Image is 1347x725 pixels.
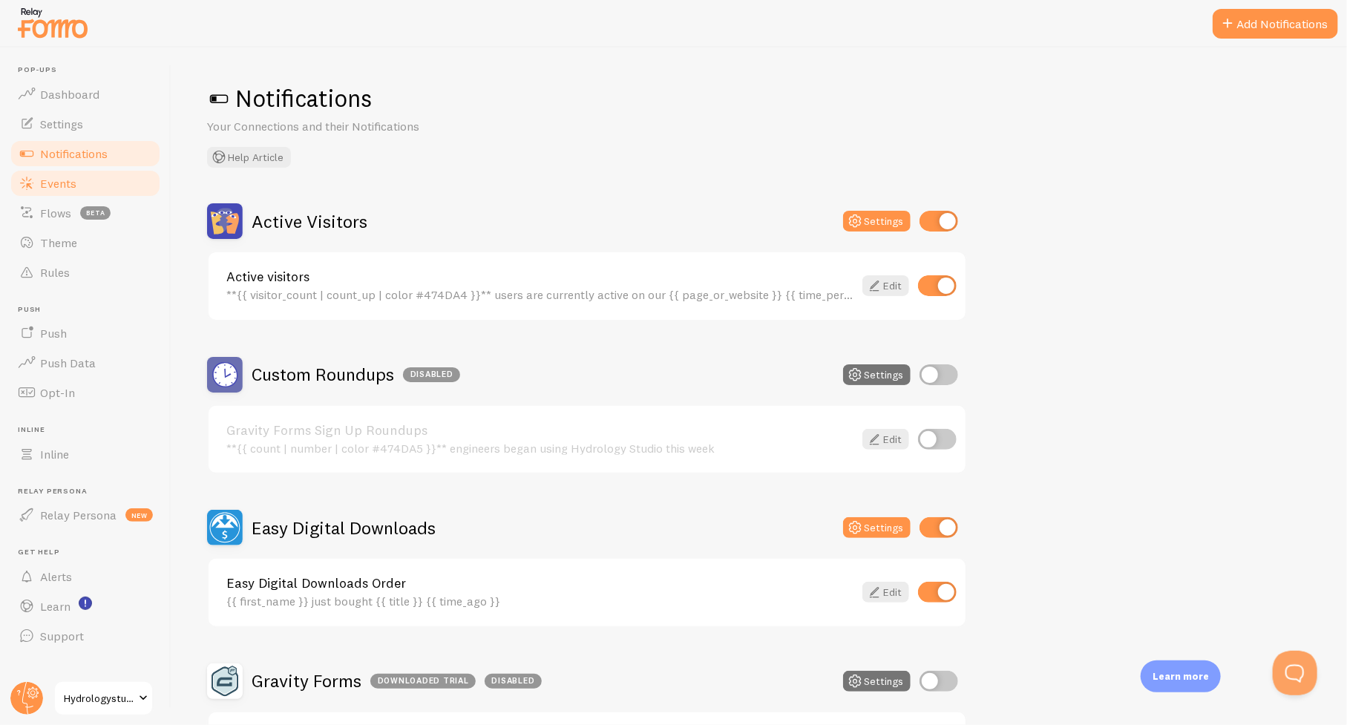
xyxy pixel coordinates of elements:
[79,597,92,610] svg: <p>Watch New Feature Tutorials!</p>
[9,500,162,530] a: Relay Persona new
[843,364,911,385] button: Settings
[40,117,83,131] span: Settings
[18,548,162,557] span: Get Help
[9,378,162,407] a: Opt-In
[53,680,154,716] a: Hydrologystudio
[16,4,90,42] img: fomo-relay-logo-orange.svg
[9,591,162,621] a: Learn
[40,508,117,522] span: Relay Persona
[207,147,291,168] button: Help Article
[862,275,909,296] a: Edit
[40,146,108,161] span: Notifications
[40,385,75,400] span: Opt-In
[207,357,243,393] img: Custom Roundups
[1273,651,1317,695] iframe: Help Scout Beacon - Open
[843,517,911,538] button: Settings
[40,569,72,584] span: Alerts
[226,270,853,283] a: Active visitors
[9,257,162,287] a: Rules
[226,288,853,301] div: **{{ visitor_count | count_up | color #474DA4 }}** users are currently active on our {{ page_or_w...
[252,669,542,692] h2: Gravity Forms
[9,621,162,651] a: Support
[207,83,1311,114] h1: Notifications
[9,79,162,109] a: Dashboard
[1141,660,1221,692] div: Learn more
[485,674,542,689] div: Disabled
[18,65,162,75] span: Pop-ups
[40,355,96,370] span: Push Data
[40,599,71,614] span: Learn
[9,318,162,348] a: Push
[207,118,563,135] p: Your Connections and their Notifications
[9,139,162,168] a: Notifications
[125,508,153,522] span: new
[40,629,84,643] span: Support
[40,265,70,280] span: Rules
[9,348,162,378] a: Push Data
[252,363,460,386] h2: Custom Roundups
[226,424,853,437] a: Gravity Forms Sign Up Roundups
[40,326,67,341] span: Push
[207,510,243,545] img: Easy Digital Downloads
[207,203,243,239] img: Active Visitors
[403,367,460,382] div: Disabled
[9,168,162,198] a: Events
[862,429,909,450] a: Edit
[40,87,99,102] span: Dashboard
[252,210,367,233] h2: Active Visitors
[1153,669,1209,683] p: Learn more
[226,577,853,590] a: Easy Digital Downloads Order
[252,516,436,539] h2: Easy Digital Downloads
[64,689,134,707] span: Hydrologystudio
[80,206,111,220] span: beta
[18,305,162,315] span: Push
[40,206,71,220] span: Flows
[9,109,162,139] a: Settings
[40,235,77,250] span: Theme
[18,425,162,435] span: Inline
[9,198,162,228] a: Flows beta
[9,228,162,257] a: Theme
[843,211,911,232] button: Settings
[18,487,162,496] span: Relay Persona
[207,663,243,699] img: Gravity Forms
[370,674,476,689] div: Downloaded Trial
[40,176,76,191] span: Events
[226,594,853,608] div: {{ first_name }} just bought {{ title }} {{ time_ago }}
[843,671,911,692] button: Settings
[40,447,69,462] span: Inline
[226,442,853,455] div: **{{ count | number | color #474DA5 }}** engineers began using Hydrology Studio this week
[862,582,909,603] a: Edit
[9,439,162,469] a: Inline
[9,562,162,591] a: Alerts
